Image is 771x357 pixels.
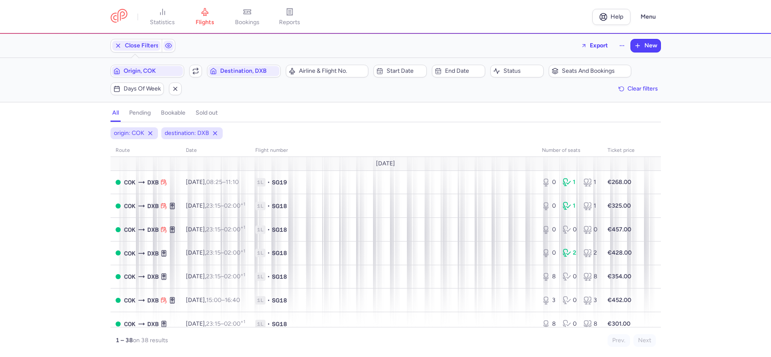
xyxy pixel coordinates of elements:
[268,8,311,26] a: reports
[255,296,265,305] span: 1L
[563,320,577,328] div: 0
[583,225,597,234] div: 0
[633,334,656,347] button: Next
[267,296,270,305] span: •
[563,296,577,305] div: 0
[636,9,661,25] button: Menu
[124,68,181,74] span: Origin, COK
[186,202,245,209] span: [DATE],
[116,180,121,185] span: OPEN
[608,273,631,280] strong: €354.00
[161,109,185,117] h4: bookable
[267,202,270,210] span: •
[124,249,135,258] span: Cochin International, Cochin, India
[116,250,121,255] span: OPEN
[608,202,631,209] strong: €325.00
[279,19,300,26] span: reports
[206,297,240,304] span: –
[542,272,556,281] div: 8
[116,227,121,232] span: OPEN
[562,68,628,74] span: Seats and bookings
[147,178,159,187] span: Dubai, Dubai, United Arab Emirates
[181,144,250,157] th: date
[272,202,287,210] span: SG18
[225,297,240,304] time: 16:40
[206,297,221,304] time: 15:00
[125,42,159,49] span: Close Filters
[272,296,287,305] span: SG18
[583,296,597,305] div: 3
[542,320,556,328] div: 8
[240,225,245,230] sup: +1
[116,337,133,344] strong: 1 – 38
[186,249,245,256] span: [DATE],
[267,272,270,281] span: •
[255,225,265,234] span: 1L
[608,297,631,304] strong: €452.00
[111,39,162,52] button: Close Filters
[114,129,144,137] span: origin: COK
[206,226,245,233] span: –
[206,202,221,209] time: 23:15
[116,274,121,279] span: OPEN
[542,178,556,187] div: 0
[563,202,577,210] div: 1
[376,160,395,167] span: [DATE]
[186,226,245,233] span: [DATE],
[111,65,184,77] button: Origin, COK
[116,203,121,209] span: OPEN
[503,68,541,74] span: Status
[124,85,161,92] span: Days of week
[583,320,597,328] div: 8
[196,19,214,26] span: flights
[224,202,245,209] time: 02:00
[186,273,245,280] span: [DATE],
[207,65,281,77] button: Destination, DXB
[147,225,159,234] span: Dubai, Dubai, United Arab Emirates
[608,226,631,233] strong: €457.00
[542,225,556,234] div: 0
[124,272,135,281] span: Cochin International, Cochin, India
[563,249,577,257] div: 2
[206,249,221,256] time: 23:15
[184,8,226,26] a: flights
[147,272,159,281] span: Dubai, Dubai, United Arab Emirates
[549,65,631,77] button: Seats and bookings
[206,320,221,327] time: 23:15
[255,202,265,210] span: 1L
[226,178,239,186] time: 11:10
[220,68,278,74] span: Destination, DXB
[124,178,135,187] span: Cochin International, Cochin, India
[240,272,245,277] sup: +1
[267,178,270,187] span: •
[186,320,245,327] span: [DATE],
[224,273,245,280] time: 02:00
[602,144,640,157] th: Ticket price
[255,249,265,257] span: 1L
[267,249,270,257] span: •
[206,202,245,209] span: –
[272,272,287,281] span: SG18
[111,144,181,157] th: route
[267,320,270,328] span: •
[224,320,245,327] time: 02:00
[583,249,597,257] div: 2
[611,14,623,20] span: Help
[129,109,151,117] h4: pending
[267,225,270,234] span: •
[124,296,135,305] span: Cochin International, Cochin, India
[116,298,121,303] span: OPEN
[147,319,159,329] span: Dubai, Dubai, United Arab Emirates
[272,320,287,328] span: SG18
[542,249,556,257] div: 0
[537,144,602,157] th: number of seats
[583,202,597,210] div: 1
[124,225,135,234] span: Cochin International, Cochin, India
[147,296,159,305] span: Dubai, Dubai, United Arab Emirates
[608,178,631,186] strong: €268.00
[583,178,597,187] div: 1
[150,19,175,26] span: statistics
[112,109,119,117] h4: all
[563,178,577,187] div: 1
[255,178,265,187] span: 1L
